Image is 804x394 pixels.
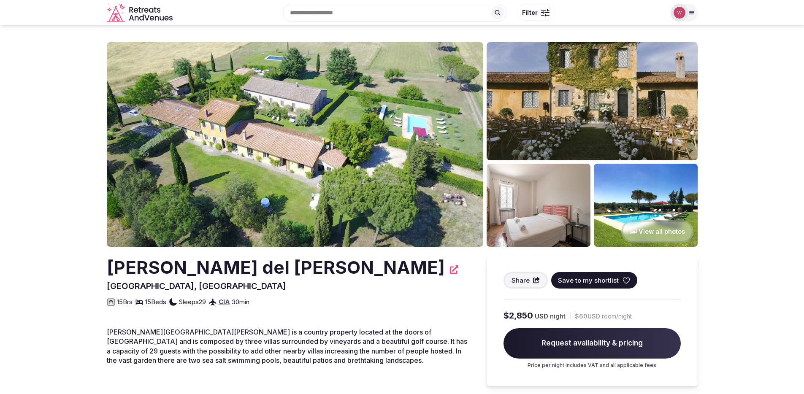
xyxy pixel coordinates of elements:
[107,3,174,22] a: Visit the homepage
[551,272,637,289] button: Save to my shortlist
[232,297,249,306] span: 30 min
[504,328,681,359] span: Request availability & pricing
[602,312,632,321] span: room/night
[107,281,286,291] span: [GEOGRAPHIC_DATA], [GEOGRAPHIC_DATA]
[504,272,548,289] button: Share
[550,312,566,321] span: night
[504,362,681,369] p: Price per night includes VAT and all applicable fees
[179,297,206,306] span: Sleeps 29
[107,42,483,247] img: Venue cover photo
[517,5,555,21] button: Filter
[674,7,685,19] img: William Chin
[219,298,230,306] a: CIA
[487,164,590,247] img: Venue gallery photo
[512,276,530,285] span: Share
[621,220,693,243] button: View all photos
[504,310,533,321] span: $2,850
[594,164,698,247] img: Venue gallery photo
[569,311,571,320] div: |
[145,297,166,306] span: 15 Beds
[107,328,467,364] span: [PERSON_NAME][GEOGRAPHIC_DATA][PERSON_NAME] is a country property located at the doors of [GEOGRA...
[117,297,133,306] span: 15 Brs
[575,312,600,321] span: $60 USD
[107,3,174,22] svg: Retreats and Venues company logo
[522,8,538,17] span: Filter
[535,312,548,321] span: USD
[487,42,698,160] img: Venue gallery photo
[558,276,619,285] span: Save to my shortlist
[107,255,445,280] h2: [PERSON_NAME] del [PERSON_NAME]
